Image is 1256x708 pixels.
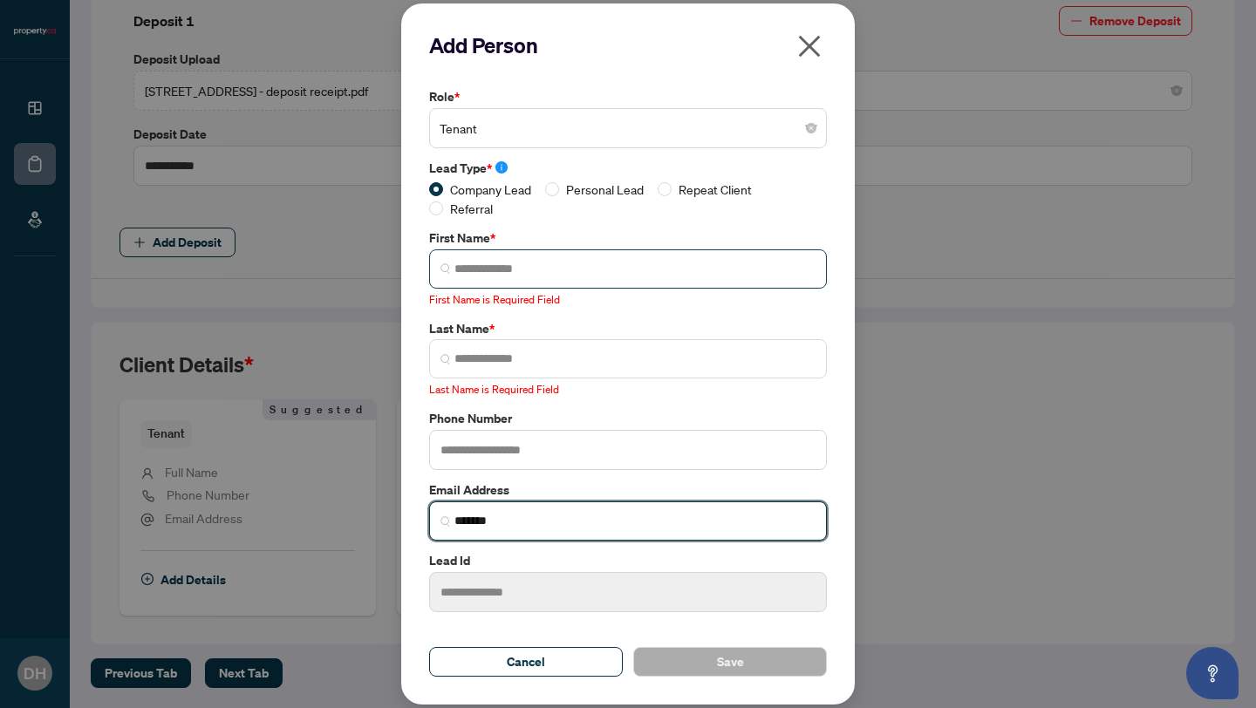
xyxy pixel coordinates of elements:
span: Last Name is Required Field [429,383,559,396]
h2: Add Person [429,31,827,59]
label: Phone Number [429,409,827,428]
label: Role [429,87,827,106]
span: Company Lead [443,180,538,199]
span: info-circle [495,161,508,174]
label: Last Name [429,319,827,338]
button: Save [633,647,827,677]
span: close [795,32,823,60]
button: Open asap [1186,647,1239,699]
button: Cancel [429,647,623,677]
label: Lead Id [429,551,827,570]
img: search_icon [440,354,451,364]
span: Repeat Client [672,180,759,199]
label: First Name [429,228,827,248]
span: close-circle [806,123,816,133]
span: Personal Lead [559,180,651,199]
span: Referral [443,199,500,218]
img: search_icon [440,263,451,274]
span: Tenant [440,112,816,145]
label: Email Address [429,480,827,500]
label: Lead Type [429,159,827,178]
img: search_icon [440,516,451,527]
span: Cancel [507,648,545,676]
span: First Name is Required Field [429,293,560,306]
